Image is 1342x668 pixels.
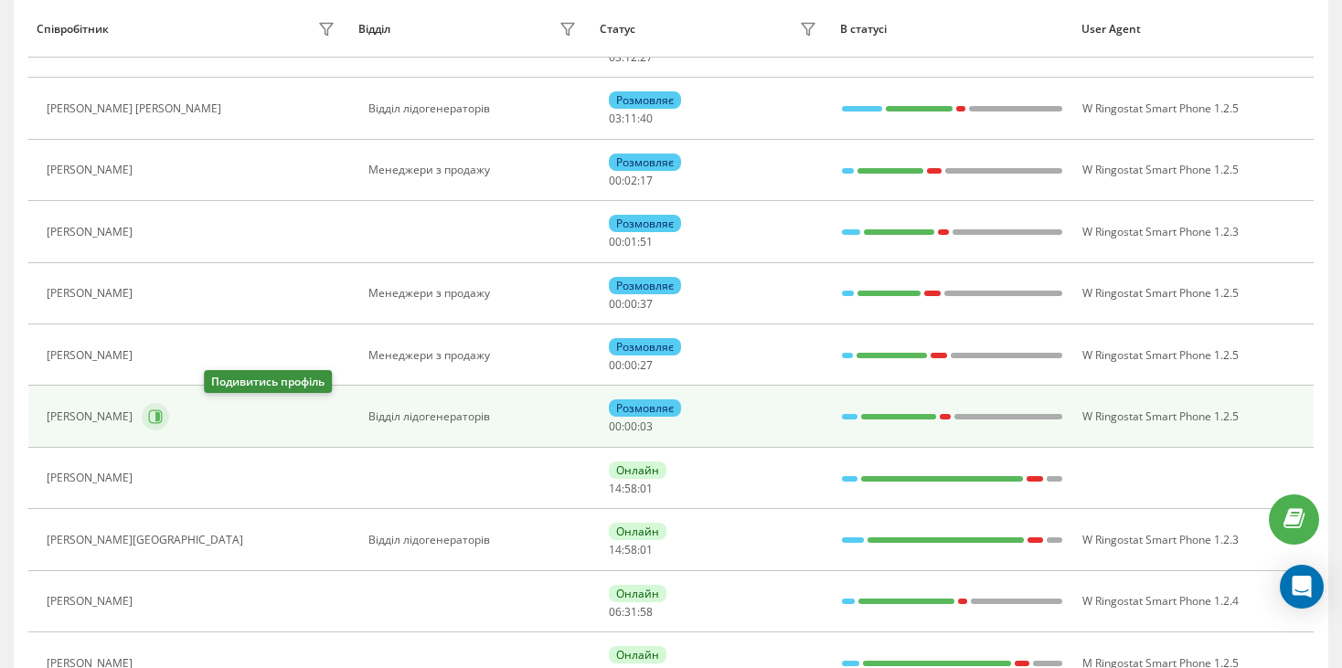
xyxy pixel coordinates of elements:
span: 37 [640,296,653,312]
span: 58 [640,604,653,620]
div: Відділ лідогенераторів [368,102,581,115]
div: User Agent [1081,23,1305,36]
span: 01 [640,542,653,557]
div: [PERSON_NAME][GEOGRAPHIC_DATA] [47,534,248,546]
div: Розмовляє [609,399,681,417]
span: W Ringostat Smart Phone 1.2.5 [1082,285,1239,301]
div: [PERSON_NAME] [47,226,137,239]
div: : : [609,420,653,433]
span: 11 [624,111,637,126]
div: Відділ лідогенераторів [368,410,581,423]
span: 00 [624,357,637,373]
span: 03 [640,419,653,434]
div: Менеджери з продажу [368,287,581,300]
span: 14 [609,481,622,496]
div: [PERSON_NAME] [47,410,137,423]
div: Статус [600,23,635,36]
div: Співробітник [37,23,109,36]
span: 06 [609,604,622,620]
div: Онлайн [609,646,666,663]
span: 00 [609,419,622,434]
div: Open Intercom Messenger [1280,565,1324,609]
div: Онлайн [609,461,666,479]
span: W Ringostat Smart Phone 1.2.5 [1082,162,1239,177]
span: 58 [624,542,637,557]
div: : : [609,51,653,64]
span: 00 [609,357,622,373]
div: : : [609,544,653,557]
span: W Ringostat Smart Phone 1.2.4 [1082,593,1239,609]
div: Розмовляє [609,91,681,109]
div: [PERSON_NAME] [47,595,137,608]
div: Менеджери з продажу [368,164,581,176]
div: Розмовляє [609,277,681,294]
span: 31 [624,604,637,620]
span: W Ringostat Smart Phone 1.2.5 [1082,347,1239,363]
span: 27 [640,357,653,373]
span: 01 [624,234,637,249]
div: [PERSON_NAME] [47,349,137,362]
div: [PERSON_NAME] [47,287,137,300]
div: : : [609,359,653,372]
div: Онлайн [609,585,666,602]
div: Розмовляє [609,154,681,171]
span: 00 [624,419,637,434]
div: : : [609,236,653,249]
span: 00 [609,296,622,312]
div: Онлайн [609,523,666,540]
span: 00 [624,296,637,312]
div: [PERSON_NAME] [47,472,137,484]
div: Відділ лідогенераторів [368,534,581,546]
div: : : [609,112,653,125]
span: 00 [609,173,622,188]
div: : : [609,606,653,619]
div: Розмовляє [609,338,681,355]
span: 01 [640,481,653,496]
span: W Ringostat Smart Phone 1.2.3 [1082,532,1239,547]
span: W Ringostat Smart Phone 1.2.5 [1082,408,1239,424]
div: [PERSON_NAME] [PERSON_NAME] [47,102,226,115]
div: Відділ [358,23,390,36]
div: Менеджери з продажу [368,349,581,362]
div: Розмовляє [609,215,681,232]
div: Подивитись профіль [204,370,332,393]
div: [PERSON_NAME] [47,164,137,176]
span: 02 [624,173,637,188]
span: 17 [640,173,653,188]
div: : : [609,175,653,187]
div: : : [609,298,653,311]
span: 58 [624,481,637,496]
span: 03 [609,111,622,126]
span: 14 [609,542,622,557]
div: В статусі [840,23,1064,36]
div: : : [609,482,653,495]
span: 40 [640,111,653,126]
span: 00 [609,234,622,249]
span: W Ringostat Smart Phone 1.2.3 [1082,224,1239,239]
span: W Ringostat Smart Phone 1.2.5 [1082,101,1239,116]
span: 51 [640,234,653,249]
